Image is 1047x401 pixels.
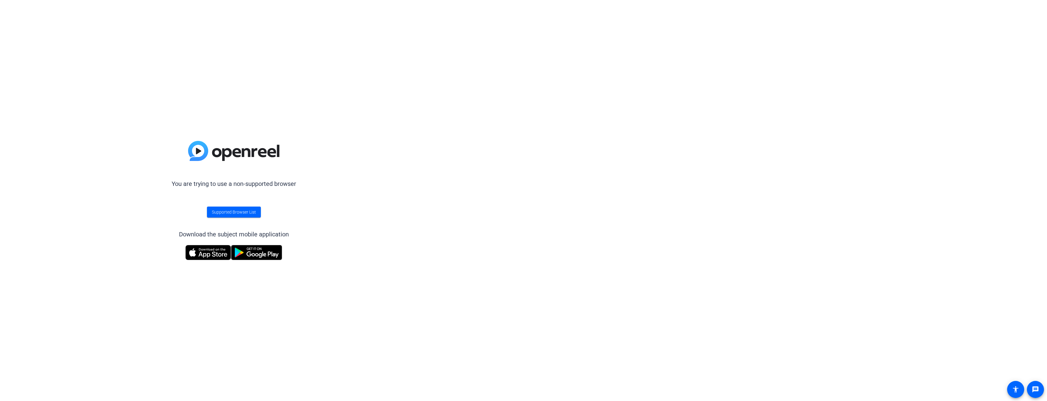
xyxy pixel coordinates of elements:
[179,230,289,239] div: Download the subject mobile application
[207,207,261,218] a: Supported Browser List
[185,245,231,260] img: Download on the App Store
[1012,386,1019,393] mat-icon: accessibility
[172,179,296,188] p: You are trying to use a non-supported browser
[1032,386,1039,393] mat-icon: message
[212,209,256,215] span: Supported Browser List
[188,141,279,161] img: blue-gradient.svg
[231,245,282,260] img: Get it on Google Play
